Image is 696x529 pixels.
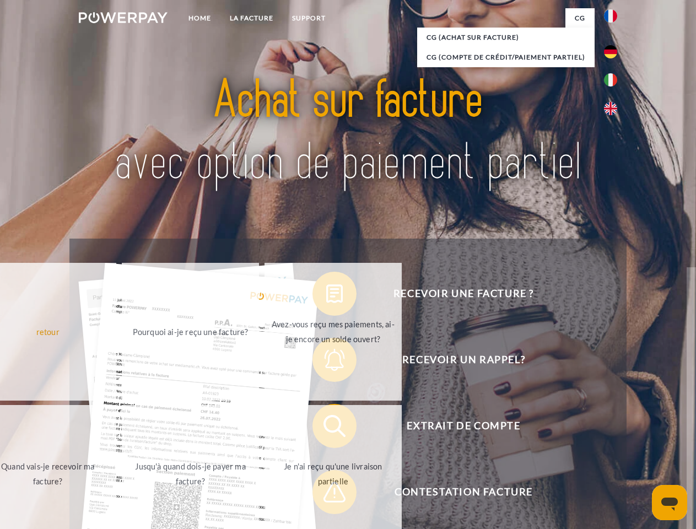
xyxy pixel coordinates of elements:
[128,459,252,489] div: Jusqu'à quand dois-je payer ma facture?
[604,45,617,58] img: de
[312,338,599,382] button: Recevoir un rappel?
[604,9,617,23] img: fr
[265,263,402,401] a: Avez-vous reçu mes paiements, ai-je encore un solde ouvert?
[105,53,591,211] img: title-powerpay_fr.svg
[328,404,598,448] span: Extrait de compte
[312,404,599,448] button: Extrait de compte
[179,8,220,28] a: Home
[283,8,335,28] a: Support
[604,102,617,115] img: en
[312,272,599,316] button: Recevoir une facture ?
[271,317,395,347] div: Avez-vous reçu mes paiements, ai-je encore un solde ouvert?
[565,8,595,28] a: CG
[328,338,598,382] span: Recevoir un rappel?
[328,470,598,514] span: Contestation Facture
[79,12,168,23] img: logo-powerpay-white.svg
[652,485,687,520] iframe: Bouton de lancement de la fenêtre de messagerie
[417,28,595,47] a: CG (achat sur facture)
[271,459,395,489] div: Je n'ai reçu qu'une livraison partielle
[328,272,598,316] span: Recevoir une facture ?
[604,73,617,87] img: it
[128,324,252,339] div: Pourquoi ai-je reçu une facture?
[220,8,283,28] a: LA FACTURE
[417,47,595,67] a: CG (Compte de crédit/paiement partiel)
[312,470,599,514] button: Contestation Facture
